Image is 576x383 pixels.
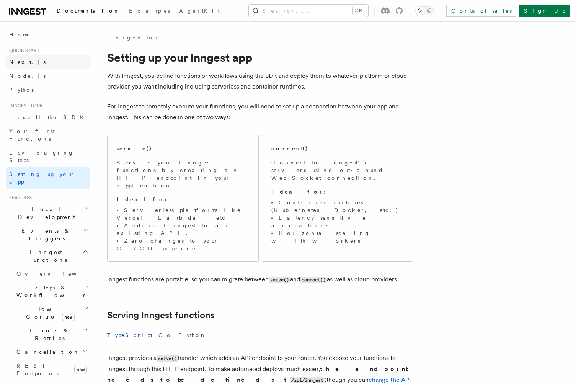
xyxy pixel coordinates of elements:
[271,229,404,245] li: Horizontal scaling with workers
[300,277,327,283] code: connect()
[9,59,46,65] span: Next.js
[9,87,37,93] span: Python
[6,146,90,167] a: Leveraging Steps
[62,313,75,321] span: new
[6,124,90,146] a: Your first Functions
[6,55,90,69] a: Next.js
[9,73,46,79] span: Node.js
[179,8,220,14] span: AgentKit
[271,188,404,196] p: :
[6,227,83,242] span: Events & Triggers
[13,281,90,302] button: Steps & Workflows
[117,237,249,252] li: Zero changes to your CI/CD pipeline
[13,284,85,299] span: Steps & Workflows
[271,145,308,152] h2: connect()
[13,327,83,342] span: Errors & Retries
[6,205,83,221] span: Local Development
[117,145,152,152] h2: serve()
[52,2,124,21] a: Documentation
[129,8,170,14] span: Examples
[107,71,413,92] p: With Inngest, you define functions or workflows using the SDK and deploy them to whatever platfor...
[271,214,404,229] li: Latency sensitive applications
[13,345,90,359] button: Cancellation
[6,248,83,264] span: Inngest Functions
[6,83,90,97] a: Python
[16,271,95,277] span: Overview
[117,159,249,189] p: Serve your Inngest functions by creating an HTTP endpoint in your application.
[107,274,413,285] p: Inngest functions are portable, so you can migrate between and as well as cloud providers.
[446,5,516,17] a: Contact sales
[249,5,368,17] button: Search...⌘K
[13,305,84,321] span: Flow Control
[175,2,224,21] a: AgentKit
[353,7,364,15] kbd: ⌘K
[271,189,323,195] strong: Ideal for
[117,196,169,202] strong: Ideal for
[16,363,59,376] span: REST Endpoints
[6,110,90,124] a: Install the SDK
[9,171,75,185] span: Setting up your app
[269,277,290,283] code: serve()
[262,135,413,262] a: connect()Connect to Inngest's servers using out-bound WebSocket connection.Ideal for:Container ru...
[9,31,31,38] span: Home
[117,206,249,222] li: Serverless platforms like Vercel, Lambda, etc.
[6,224,90,245] button: Events & Triggers
[117,222,249,237] li: Adding Inngest to an existing API.
[415,6,434,15] button: Toggle dark mode
[124,2,175,21] a: Examples
[107,101,413,123] p: For Inngest to remotely execute your functions, you will need to set up a connection between your...
[9,128,55,142] span: Your first Functions
[9,114,88,120] span: Install the SDK
[6,245,90,267] button: Inngest Functions
[107,310,215,321] a: Serving Inngest functions
[117,196,249,203] p: :
[107,135,259,262] a: serve()Serve your Inngest functions by creating an HTTP endpoint in your application.Ideal for:Se...
[107,327,152,344] button: TypeScript
[6,28,90,41] a: Home
[9,150,74,163] span: Leveraging Steps
[13,359,90,380] a: REST Endpointsnew
[178,327,206,344] button: Python
[13,267,90,281] a: Overview
[74,365,87,374] span: new
[271,159,404,182] p: Connect to Inngest's servers using out-bound WebSocket connection.
[13,302,90,324] button: Flow Controlnew
[6,69,90,83] a: Node.js
[13,324,90,345] button: Errors & Retries
[6,202,90,224] button: Local Development
[519,5,570,17] a: Sign Up
[6,48,39,54] span: Quick start
[6,167,90,189] a: Setting up your app
[107,51,413,64] h1: Setting up your Inngest app
[57,8,120,14] span: Documentation
[6,195,32,201] span: Features
[13,348,80,356] span: Cancellation
[158,327,172,344] button: Go
[271,199,404,214] li: Container runtimes (Kubernetes, Docker, etc.)
[157,355,178,362] code: serve()
[107,34,161,41] a: Inngest tour
[6,103,43,109] span: Inngest tour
